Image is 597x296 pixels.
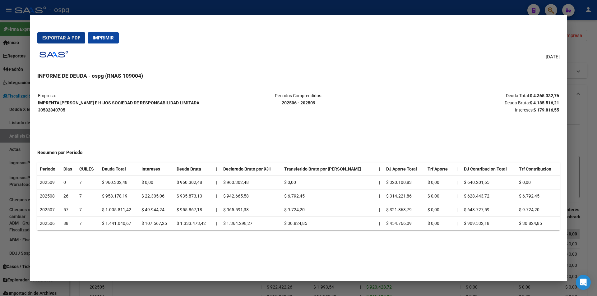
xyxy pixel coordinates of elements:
td: $ 628.443,72 [461,189,517,203]
th: Trf Contribucion [516,162,560,176]
th: DJ Contribucion Total [461,162,517,176]
td: $ 9.724,20 [516,203,560,216]
strong: $ 4.365.332,76 [530,93,559,98]
td: | [214,189,221,203]
td: 7 [77,189,99,203]
td: $ 6.792,45 [516,189,560,203]
td: $ 942.665,58 [221,189,282,203]
td: 7 [77,176,99,189]
td: $ 1.005.811,42 [99,203,139,216]
td: $ 640.201,65 [461,176,517,189]
td: $ 6.792,45 [282,189,377,203]
th: Periodo [37,162,61,176]
td: 202507 [37,203,61,216]
th: | [454,189,461,203]
th: Deuda Bruta [174,162,214,176]
td: $ 0,00 [139,176,174,189]
strong: IMPRENTA [PERSON_NAME] E HIJOS SOCIEDAD DE RESPONSABILIDAD LIMITADA 30582840705 [38,100,199,112]
th: | [214,162,221,176]
td: | [214,203,221,216]
th: | [454,203,461,216]
strong: $ 4.185.516,21 [530,100,559,105]
div: Open Intercom Messenger [576,275,591,290]
h3: INFORME DE DEUDA - ospg (RNAS 109004) [37,72,560,80]
th: | [377,162,384,176]
td: | [214,216,221,230]
th: Intereses [139,162,174,176]
td: $ 1.333.473,42 [174,216,214,230]
strong: $ 179.816,55 [534,107,559,112]
td: $ 30.824,85 [516,216,560,230]
td: $ 0,00 [516,176,560,189]
td: | [377,189,384,203]
th: | [454,216,461,230]
th: Dias [61,162,77,176]
th: CUILES [77,162,99,176]
button: Exportar a PDF [37,32,85,43]
td: | [377,203,384,216]
span: [DATE] [546,53,560,61]
th: | [454,162,461,176]
td: 202506 [37,216,61,230]
td: $ 320.100,83 [384,176,425,189]
td: $ 0,00 [425,203,454,216]
td: 88 [61,216,77,230]
td: $ 643.727,59 [461,203,517,216]
th: Declarado Bruto por 931 [221,162,282,176]
td: 202508 [37,189,61,203]
td: $ 960.302,48 [174,176,214,189]
td: $ 321.863,79 [384,203,425,216]
td: $ 1.364.298,27 [221,216,282,230]
td: 202509 [37,176,61,189]
th: Trf Aporte [425,162,454,176]
td: | [377,216,384,230]
td: $ 1.441.040,67 [99,216,139,230]
td: $ 9.724,20 [282,203,377,216]
td: $ 454.766,09 [384,216,425,230]
td: 7 [77,216,99,230]
td: $ 958.178,19 [99,189,139,203]
td: $ 960.302,48 [221,176,282,189]
td: $ 22.305,06 [139,189,174,203]
th: DJ Aporte Total [384,162,425,176]
td: 0 [61,176,77,189]
p: Periodos Comprendidos: [212,92,385,107]
strong: 202506 - 202509 [282,100,315,105]
button: Imprimir [88,32,119,43]
td: 26 [61,189,77,203]
th: Transferido Bruto por [PERSON_NAME] [282,162,377,176]
td: $ 314.221,86 [384,189,425,203]
h4: Resumen por Período [37,149,560,156]
td: $ 935.873,13 [174,189,214,203]
td: $ 0,00 [425,176,454,189]
th: Deuda Total [99,162,139,176]
p: Deuda Total: Deuda Bruta: Intereses: [386,92,559,113]
td: $ 960.302,48 [99,176,139,189]
td: 57 [61,203,77,216]
td: $ 909.532,18 [461,216,517,230]
span: Imprimir [93,35,114,41]
th: | [454,176,461,189]
td: | [377,176,384,189]
td: $ 955.867,18 [174,203,214,216]
td: $ 107.567,25 [139,216,174,230]
td: $ 0,00 [282,176,377,189]
td: $ 0,00 [425,216,454,230]
span: Exportar a PDF [42,35,80,41]
td: $ 49.944,24 [139,203,174,216]
td: 7 [77,203,99,216]
td: $ 965.591,38 [221,203,282,216]
td: $ 0,00 [425,189,454,203]
p: Empresa: [38,92,211,113]
td: | [214,176,221,189]
td: $ 30.824,85 [282,216,377,230]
